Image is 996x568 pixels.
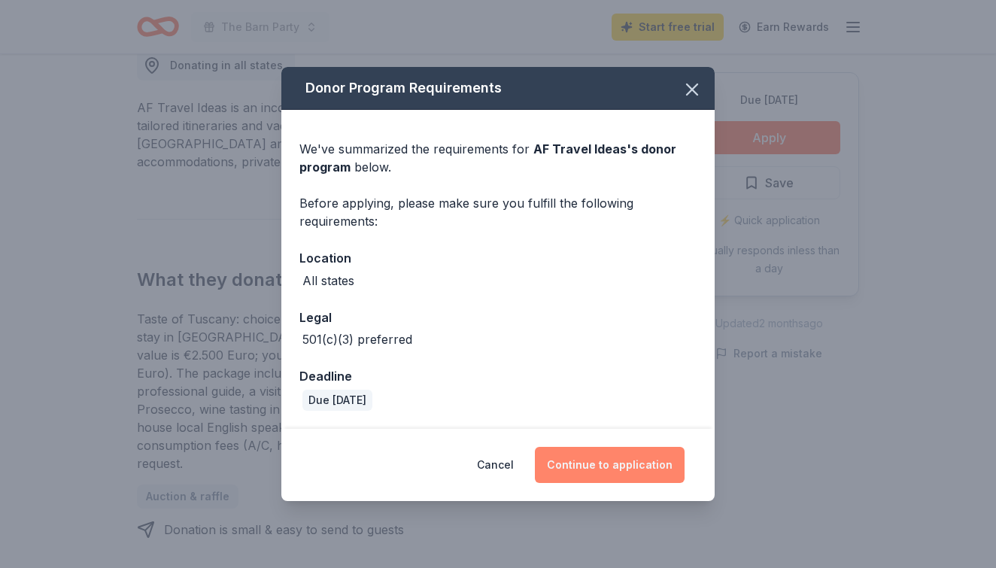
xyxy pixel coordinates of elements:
div: Location [299,248,697,268]
div: Deadline [299,366,697,386]
div: Donor Program Requirements [281,67,715,110]
div: We've summarized the requirements for below. [299,140,697,176]
div: Before applying, please make sure you fulfill the following requirements: [299,194,697,230]
div: Due [DATE] [302,390,372,411]
div: 501(c)(3) preferred [302,330,412,348]
div: Legal [299,308,697,327]
div: All states [302,272,354,290]
button: Continue to application [535,447,685,483]
button: Cancel [477,447,514,483]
